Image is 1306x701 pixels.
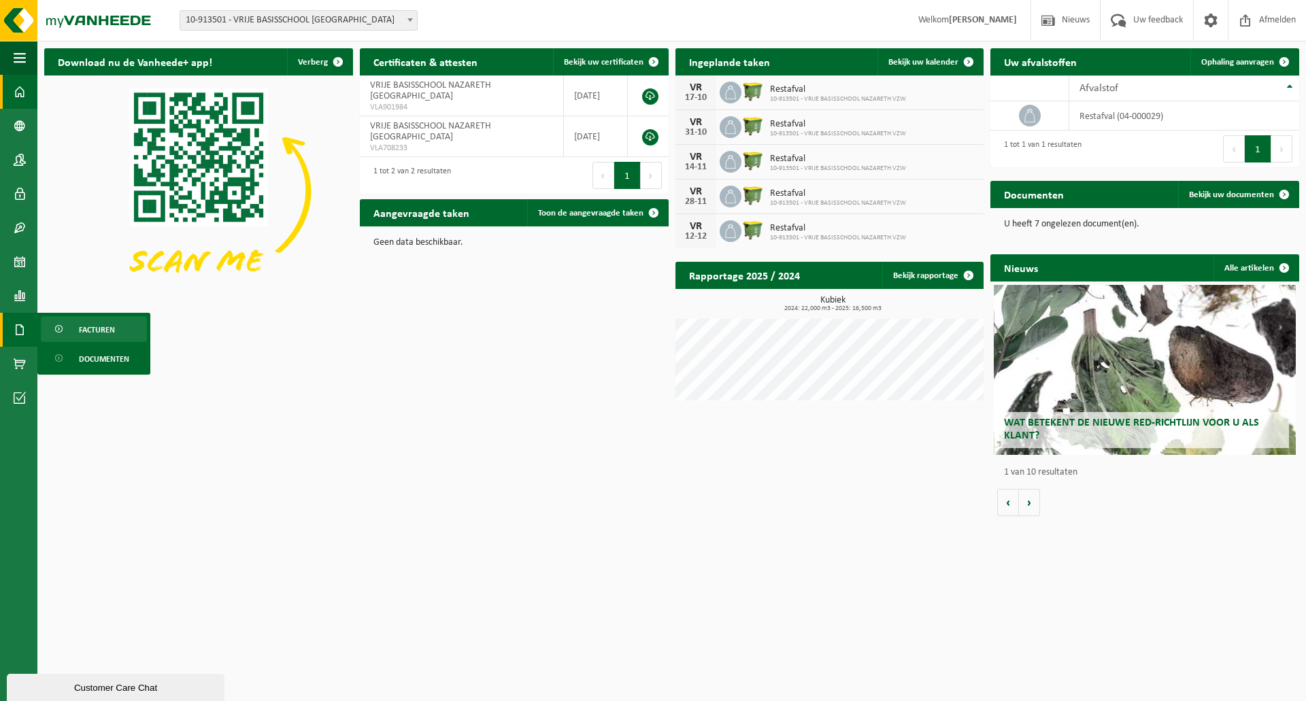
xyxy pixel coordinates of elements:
button: Next [1271,135,1292,163]
h2: Documenten [990,181,1077,207]
span: Bekijk uw kalender [888,58,958,67]
td: [DATE] [564,116,629,157]
span: Ophaling aanvragen [1201,58,1274,67]
button: 1 [614,162,641,189]
button: 1 [1245,135,1271,163]
a: Bekijk uw certificaten [553,48,667,75]
img: Download de VHEPlus App [44,75,353,307]
span: Documenten [79,346,129,372]
span: Restafval [770,154,906,165]
iframe: chat widget [7,671,227,701]
div: VR [682,152,709,163]
a: Bekijk uw documenten [1178,181,1298,208]
span: Verberg [298,58,328,67]
img: WB-1100-HPE-GN-51 [741,114,765,137]
span: Restafval [770,84,906,95]
button: Previous [592,162,614,189]
span: VLA901984 [370,102,553,113]
span: 2024: 22,000 m3 - 2025: 16,500 m3 [682,305,984,312]
h2: Ingeplande taken [675,48,784,75]
td: restafval (04-000029) [1069,101,1299,131]
h2: Uw afvalstoffen [990,48,1090,75]
a: Toon de aangevraagde taken [527,199,667,226]
span: VRIJE BASISSCHOOL NAZARETH [GEOGRAPHIC_DATA] [370,121,491,142]
a: Facturen [41,316,147,342]
h2: Aangevraagde taken [360,199,483,226]
span: 10-913501 - VRIJE BASISSCHOOL NAZARETH VZW [770,234,906,242]
img: WB-1100-HPE-GN-51 [741,149,765,172]
a: Documenten [41,345,147,371]
button: Vorige [997,489,1019,516]
span: 10-913501 - VRIJE BASISSCHOOL NAZARETH VZW - NAZARETH [180,10,418,31]
span: Toon de aangevraagde taken [538,209,643,218]
span: Afvalstof [1079,83,1118,94]
a: Alle artikelen [1213,254,1298,281]
div: 12-12 [682,232,709,241]
h2: Download nu de Vanheede+ app! [44,48,226,75]
span: 10-913501 - VRIJE BASISSCHOOL NAZARETH VZW [770,130,906,138]
p: U heeft 7 ongelezen document(en). [1004,220,1286,229]
span: Restafval [770,119,906,130]
span: 10-913501 - VRIJE BASISSCHOOL NAZARETH VZW [770,165,906,173]
a: Wat betekent de nieuwe RED-richtlijn voor u als klant? [994,285,1296,455]
span: Bekijk uw documenten [1189,190,1274,199]
span: Bekijk uw certificaten [564,58,643,67]
span: Facturen [79,317,115,343]
div: VR [682,117,709,128]
h2: Certificaten & attesten [360,48,491,75]
div: 14-11 [682,163,709,172]
div: 31-10 [682,128,709,137]
button: Volgende [1019,489,1040,516]
h2: Rapportage 2025 / 2024 [675,262,814,288]
a: Bekijk uw kalender [877,48,982,75]
div: 1 tot 1 van 1 resultaten [997,134,1082,164]
img: WB-1100-HPE-GN-51 [741,80,765,103]
div: 28-11 [682,197,709,207]
span: VLA708233 [370,143,553,154]
td: [DATE] [564,75,629,116]
div: VR [682,186,709,197]
span: Wat betekent de nieuwe RED-richtlijn voor u als klant? [1004,417,1259,441]
button: Next [641,162,662,189]
h2: Nieuws [990,254,1052,281]
div: VR [682,82,709,93]
button: Previous [1223,135,1245,163]
span: Restafval [770,223,906,234]
button: Verberg [287,48,352,75]
p: Geen data beschikbaar. [373,238,655,247]
a: Ophaling aanvragen [1190,48,1298,75]
img: WB-1100-HPE-GN-51 [741,184,765,207]
span: Restafval [770,188,906,199]
img: WB-1100-HPE-GN-51 [741,218,765,241]
span: 10-913501 - VRIJE BASISSCHOOL NAZARETH VZW [770,95,906,103]
span: 10-913501 - VRIJE BASISSCHOOL NAZARETH VZW - NAZARETH [180,11,417,30]
h3: Kubiek [682,296,984,312]
strong: [PERSON_NAME] [949,15,1017,25]
div: VR [682,221,709,232]
p: 1 van 10 resultaten [1004,468,1292,477]
span: 10-913501 - VRIJE BASISSCHOOL NAZARETH VZW [770,199,906,207]
div: 17-10 [682,93,709,103]
div: 1 tot 2 van 2 resultaten [367,160,451,190]
span: VRIJE BASISSCHOOL NAZARETH [GEOGRAPHIC_DATA] [370,80,491,101]
a: Bekijk rapportage [882,262,982,289]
